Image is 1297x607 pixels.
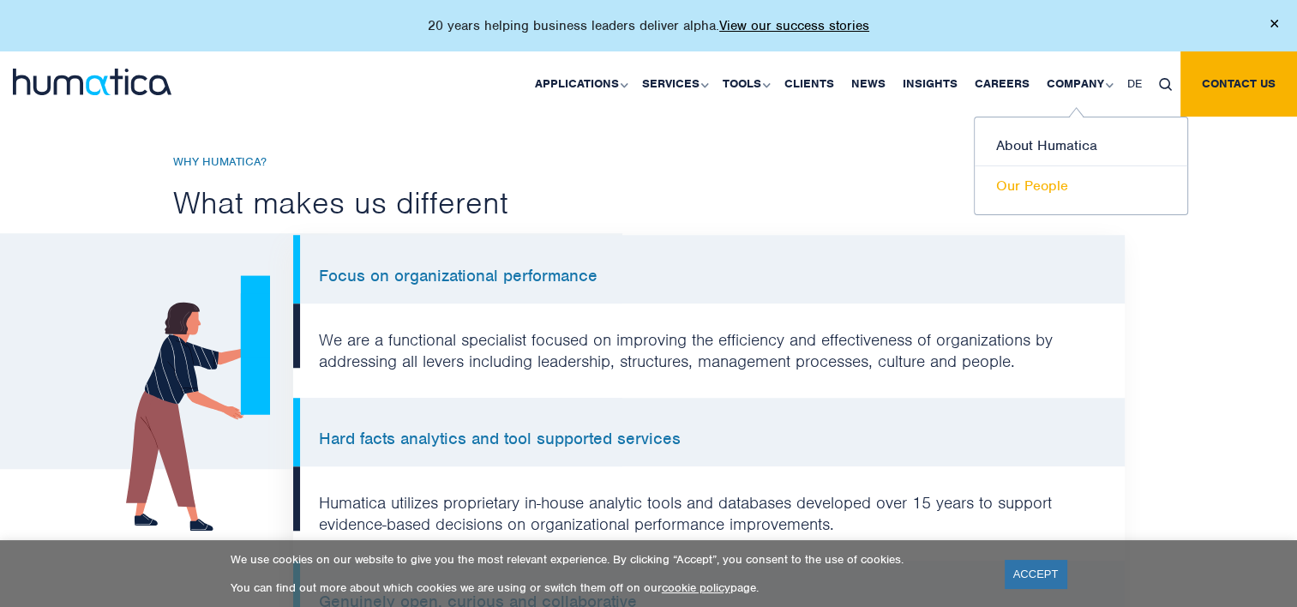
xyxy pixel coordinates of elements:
[1119,51,1150,117] a: DE
[293,303,1125,398] li: We are a functional specialist focused on improving the efficiency and effectiveness of organizat...
[1038,51,1119,117] a: Company
[173,155,1125,170] h6: Why Humatica?
[719,17,869,34] a: View our success stories
[714,51,776,117] a: Tools
[894,51,966,117] a: Insights
[293,398,1125,466] li: Hard facts analytics and tool supported services
[231,552,983,567] p: We use cookies on our website to give you the most relevant experience. By clicking “Accept”, you...
[231,580,983,595] p: You can find out more about which cookies we are using or switch them off on our page.
[966,51,1038,117] a: Careers
[975,166,1187,206] a: Our People
[1159,78,1172,91] img: search_icon
[126,275,270,531] img: What makes us different?
[662,580,730,595] a: cookie policy
[13,69,171,95] img: logo
[776,51,843,117] a: Clients
[975,126,1187,166] a: About Humatica
[428,17,869,34] p: 20 years helping business leaders deliver alpha.
[173,183,1125,222] h2: What makes us different
[293,466,1125,561] li: Humatica utilizes proprietary in-house analytic tools and databases developed over 15 years to su...
[633,51,714,117] a: Services
[1180,51,1297,117] a: Contact us
[293,235,1125,303] li: Focus on organizational performance
[1127,76,1142,91] span: DE
[526,51,633,117] a: Applications
[1005,560,1067,588] a: ACCEPT
[843,51,894,117] a: News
